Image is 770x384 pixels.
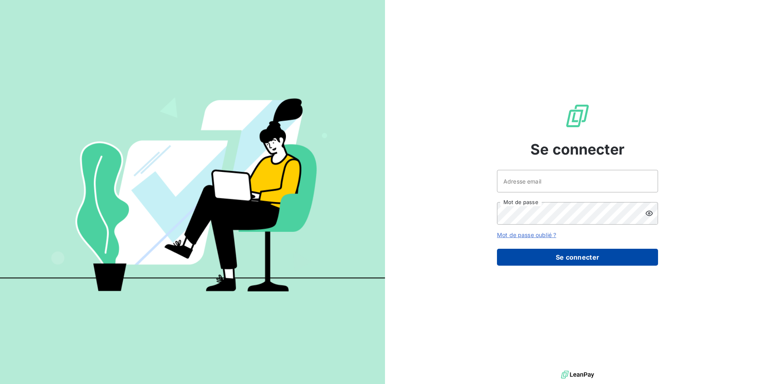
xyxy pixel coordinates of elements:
[530,138,625,160] span: Se connecter
[497,231,556,238] a: Mot de passe oublié ?
[497,249,658,266] button: Se connecter
[561,369,594,381] img: logo
[565,103,590,129] img: Logo LeanPay
[497,170,658,192] input: placeholder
